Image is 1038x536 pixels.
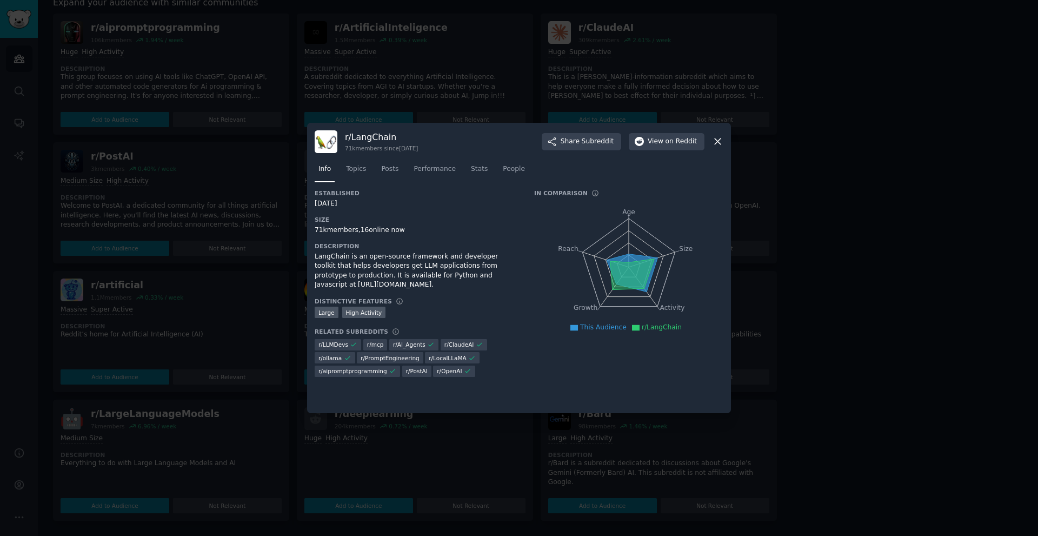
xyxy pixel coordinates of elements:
h3: Established [315,189,519,197]
span: r/ aipromptprogramming [318,367,387,375]
span: Performance [414,164,456,174]
div: 71k members, 16 online now [315,226,519,235]
span: r/ LLMDevs [318,341,348,348]
tspan: Reach [558,244,578,252]
span: r/ PromptEngineering [361,354,420,362]
span: on Reddit [666,137,697,147]
a: Performance [410,161,460,183]
span: Stats [471,164,488,174]
div: LangChain is an open-source framework and developer toolkit that helps developers get LLM applica... [315,252,519,290]
span: r/ PostAI [406,367,428,375]
span: r/ OpenAI [437,367,462,375]
a: Stats [467,161,491,183]
span: Posts [381,164,398,174]
span: r/ AI_Agents [393,341,425,348]
span: r/ ClaudeAI [444,341,474,348]
span: Subreddit [582,137,614,147]
a: Posts [377,161,402,183]
span: Topics [346,164,366,174]
h3: Description [315,242,519,250]
h3: Related Subreddits [315,328,388,335]
h3: In Comparison [534,189,588,197]
div: High Activity [342,307,386,318]
span: View [648,137,697,147]
h3: r/ LangChain [345,131,418,143]
h3: Size [315,216,519,223]
a: People [499,161,529,183]
h3: Distinctive Features [315,297,392,305]
div: [DATE] [315,199,519,209]
span: r/ ollama [318,354,342,362]
span: r/LangChain [642,323,682,331]
div: 71k members since [DATE] [345,144,418,152]
a: Topics [342,161,370,183]
img: LangChain [315,130,337,153]
span: r/ LocalLLaMA [429,354,466,362]
tspan: Size [679,244,693,252]
span: Share [561,137,614,147]
div: Large [315,307,338,318]
button: ShareSubreddit [542,133,621,150]
tspan: Age [622,208,635,216]
a: Info [315,161,335,183]
button: Viewon Reddit [629,133,704,150]
span: This Audience [580,323,627,331]
span: Info [318,164,331,174]
tspan: Growth [574,304,597,312]
span: People [503,164,525,174]
tspan: Activity [660,304,685,312]
span: r/ mcp [367,341,384,348]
